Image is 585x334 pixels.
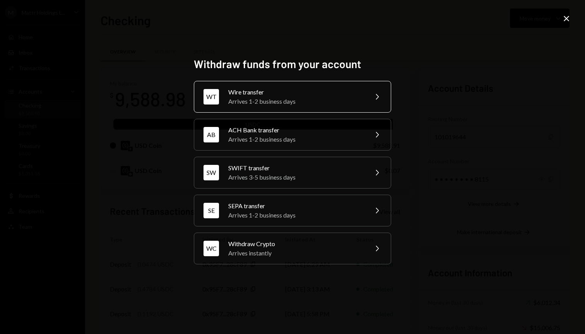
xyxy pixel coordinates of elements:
div: Withdraw Crypto [228,239,363,248]
div: SWIFT transfer [228,163,363,173]
button: WTWire transferArrives 1-2 business days [194,81,391,113]
button: WCWithdraw CryptoArrives instantly [194,233,391,264]
div: ACH Bank transfer [228,125,363,135]
button: SESEPA transferArrives 1-2 business days [194,195,391,226]
button: ABACH Bank transferArrives 1-2 business days [194,119,391,151]
div: SEPA transfer [228,201,363,211]
button: SWSWIFT transferArrives 3-5 business days [194,157,391,188]
div: WC [204,241,219,256]
h2: Withdraw funds from your account [194,57,391,72]
div: WT [204,89,219,104]
div: Arrives 1-2 business days [228,211,363,220]
div: AB [204,127,219,142]
div: Arrives instantly [228,248,363,258]
div: Arrives 1-2 business days [228,135,363,144]
div: SE [204,203,219,218]
div: Wire transfer [228,87,363,97]
div: Arrives 3-5 business days [228,173,363,182]
div: Arrives 1-2 business days [228,97,363,106]
div: SW [204,165,219,180]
